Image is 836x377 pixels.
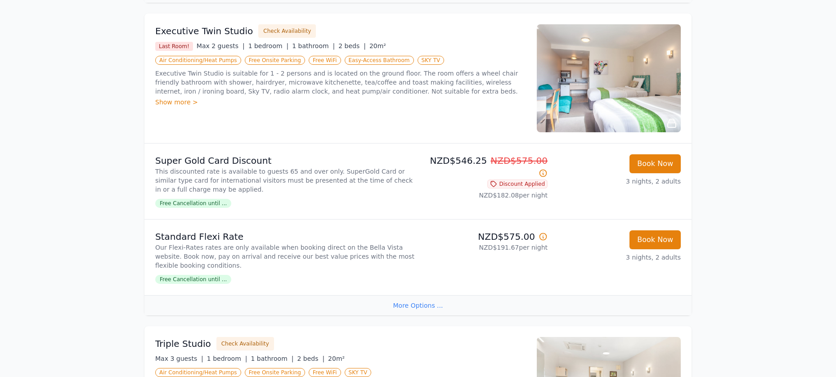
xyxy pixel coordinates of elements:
[422,243,548,252] p: NZD$191.67 per night
[155,355,203,362] span: Max 3 guests |
[155,42,193,51] span: Last Room!
[155,243,414,270] p: Our Flexi-Rates rates are only available when booking direct on the Bella Vista website. Book now...
[422,154,548,180] p: NZD$546.25
[197,42,245,49] span: Max 2 guests |
[555,177,681,186] p: 3 nights, 2 adults
[418,56,445,65] span: SKY TV
[155,167,414,194] p: This discounted rate is available to guests 65 and over only. SuperGold Card or similar type card...
[155,154,414,167] p: Super Gold Card Discount
[258,24,316,38] button: Check Availability
[422,230,548,243] p: NZD$575.00
[345,56,414,65] span: Easy-Access Bathroom
[490,155,548,166] span: NZD$575.00
[245,368,305,377] span: Free Onsite Parking
[155,98,526,107] div: Show more >
[155,69,526,96] p: Executive Twin Studio is suitable for 1 - 2 persons and is located on the ground floor. The room ...
[155,199,231,208] span: Free Cancellation until ...
[155,230,414,243] p: Standard Flexi Rate
[155,275,231,284] span: Free Cancellation until ...
[328,355,345,362] span: 20m²
[338,42,366,49] span: 2 beds |
[292,42,335,49] span: 1 bathroom |
[155,368,241,377] span: Air Conditioning/Heat Pumps
[629,230,681,249] button: Book Now
[297,355,324,362] span: 2 beds |
[629,154,681,173] button: Book Now
[207,355,247,362] span: 1 bedroom |
[251,355,293,362] span: 1 bathroom |
[369,42,386,49] span: 20m²
[555,253,681,262] p: 3 nights, 2 adults
[245,56,305,65] span: Free Onsite Parking
[144,295,692,315] div: More Options ...
[487,180,548,188] span: Discount Applied
[216,337,274,350] button: Check Availability
[155,337,211,350] h3: Triple Studio
[345,368,372,377] span: SKY TV
[422,191,548,200] p: NZD$182.08 per night
[248,42,289,49] span: 1 bedroom |
[155,25,253,37] h3: Executive Twin Studio
[309,56,341,65] span: Free WiFi
[155,56,241,65] span: Air Conditioning/Heat Pumps
[309,368,341,377] span: Free WiFi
